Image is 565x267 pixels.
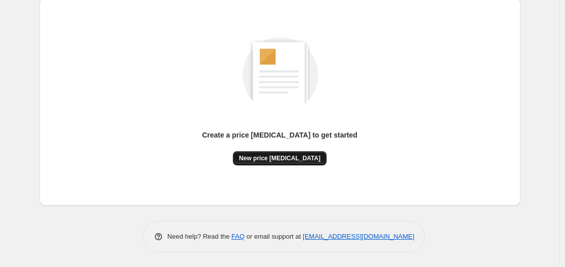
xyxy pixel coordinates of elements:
[239,154,320,162] span: New price [MEDICAL_DATA]
[233,151,327,165] button: New price [MEDICAL_DATA]
[231,233,245,240] a: FAQ
[168,233,232,240] span: Need help? Read the
[245,233,303,240] span: or email support at
[202,130,357,140] p: Create a price [MEDICAL_DATA] to get started
[303,233,414,240] a: [EMAIL_ADDRESS][DOMAIN_NAME]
